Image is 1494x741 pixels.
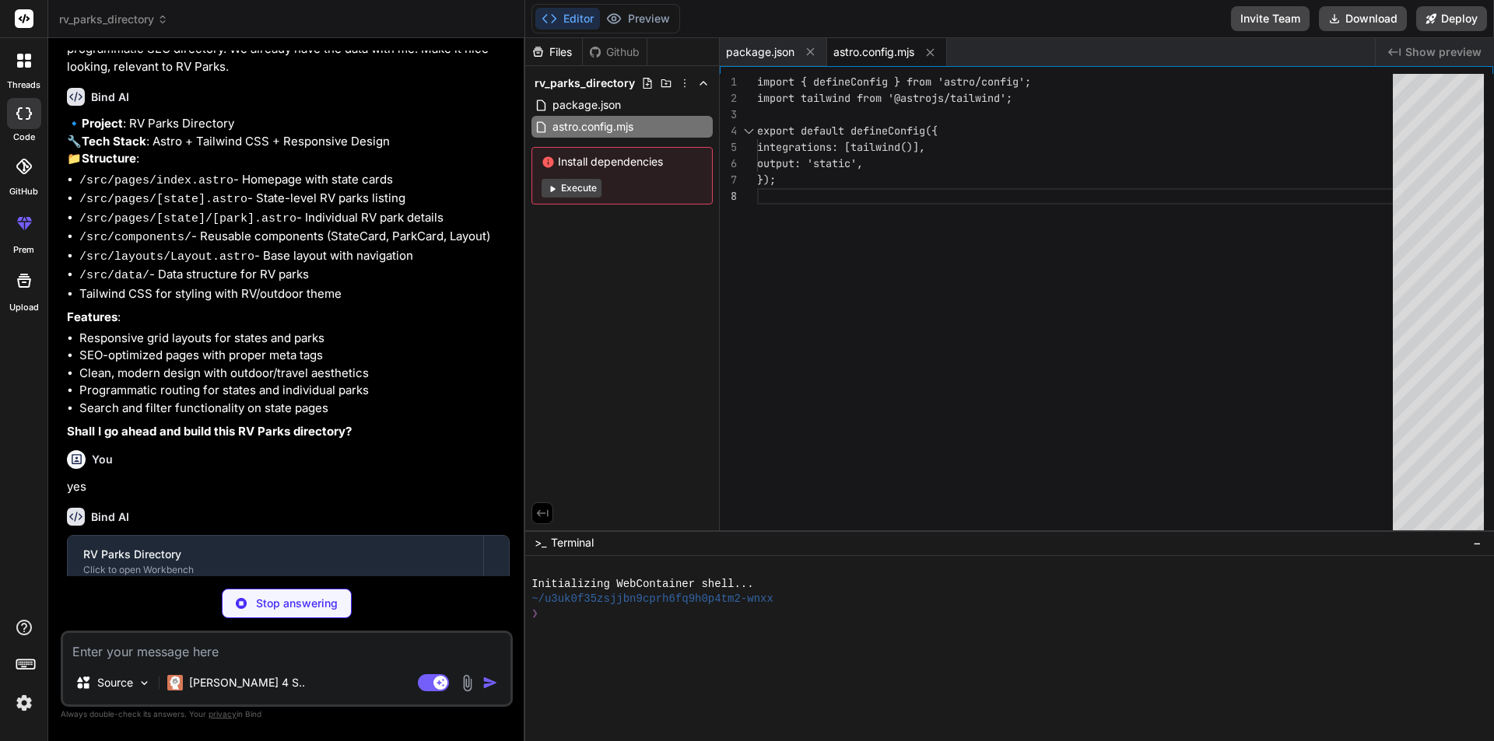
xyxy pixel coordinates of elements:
[542,154,703,170] span: Install dependencies
[79,400,510,418] li: Search and filter functionality on state pages
[720,188,737,204] div: 8
[531,592,773,606] span: ~/u3uk0f35zsjjbn9cprh6fq9h0p4tm2-wnxx
[79,382,510,400] li: Programmatic routing for states and individual parks
[720,172,737,188] div: 7
[79,193,247,206] code: /src/pages/[state].astro
[79,285,510,303] li: Tailwind CSS for styling with RV/outdoor theme
[79,365,510,383] li: Clean, modern design with outdoor/travel aesthetics
[67,115,510,168] p: 🔹 : RV Parks Directory 🔧 : Astro + Tailwind CSS + Responsive Design 📁 :
[79,190,510,209] li: - State-level RV parks listing
[551,535,594,551] span: Terminal
[61,707,513,722] p: Always double-check its answers. Your in Bind
[1319,6,1407,31] button: Download
[79,174,233,187] code: /src/pages/index.astro
[720,139,737,156] div: 5
[79,228,510,247] li: - Reusable components (StateCard, ParkCard, Layout)
[726,44,794,60] span: package.json
[458,674,476,692] img: attachment
[91,89,129,105] h6: Bind AI
[1470,530,1485,555] button: −
[757,124,938,138] span: export default defineConfig({
[83,564,468,576] div: Click to open Workbench
[738,123,759,139] div: Click to collapse the range.
[209,709,237,718] span: privacy
[535,535,546,551] span: >_
[82,116,123,131] strong: Project
[720,107,737,123] div: 3
[167,675,183,690] img: Claude 4 Sonnet
[79,171,510,190] li: - Homepage with state cards
[68,536,483,587] button: RV Parks DirectoryClick to open Workbench
[757,173,776,187] span: });
[531,577,754,592] span: Initializing WebContainer shell...
[82,151,136,166] strong: Structure
[83,547,468,562] div: RV Parks Directory
[67,424,352,439] strong: Shall I go ahead and build this RV Parks directory?
[1231,6,1310,31] button: Invite Team
[82,134,146,149] strong: Tech Stack
[757,91,1012,105] span: import tailwind from '@astrojs/tailwind';
[757,156,863,170] span: output: 'static',
[551,96,622,114] span: package.json
[1405,44,1482,60] span: Show preview
[720,90,737,107] div: 2
[9,301,39,314] label: Upload
[833,44,914,60] span: astro.config.mjs
[482,675,498,690] img: icon
[92,452,113,467] h6: You
[757,75,1031,89] span: import { defineConfig } from 'astro/config';
[9,185,38,198] label: GitHub
[79,209,510,229] li: - Individual RV park details
[79,250,254,264] code: /src/layouts/Layout.astro
[531,606,539,621] span: ❯
[13,131,35,144] label: code
[79,269,149,282] code: /src/data/
[79,212,296,225] code: /src/pages/[state]/[park].astro
[720,156,737,172] div: 6
[67,309,117,324] strong: Features
[189,675,305,690] p: [PERSON_NAME] 4 S..
[583,44,647,60] div: Github
[542,179,601,197] button: Execute
[720,123,737,139] div: 4
[79,266,510,285] li: - Data structure for RV parks
[1473,535,1482,551] span: −
[600,8,676,30] button: Preview
[91,509,129,525] h6: Bind AI
[79,231,191,244] code: /src/components/
[79,330,510,348] li: Responsive grid layouts for states and parks
[11,690,37,716] img: settings
[757,140,925,154] span: integrations: [tailwind()],
[256,596,338,611] p: Stop answering
[67,309,510,327] p: :
[79,347,510,365] li: SEO-optimized pages with proper meta tags
[67,478,510,496] p: yes
[7,79,40,92] label: threads
[535,8,600,30] button: Editor
[97,675,133,690] p: Source
[79,247,510,267] li: - Base layout with navigation
[1416,6,1487,31] button: Deploy
[59,12,168,27] span: rv_parks_directory
[13,243,34,257] label: prem
[720,74,737,90] div: 1
[525,44,582,60] div: Files
[138,676,151,690] img: Pick Models
[551,117,635,136] span: astro.config.mjs
[535,75,635,91] span: rv_parks_directory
